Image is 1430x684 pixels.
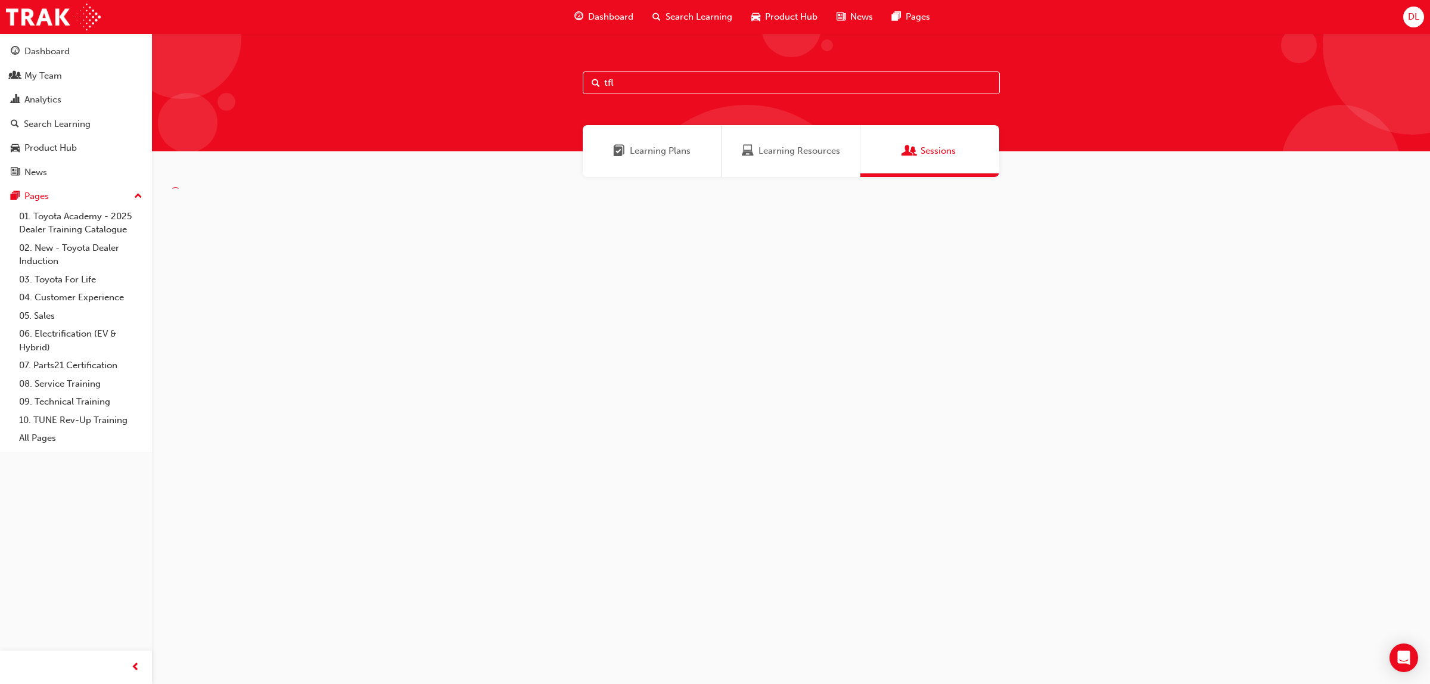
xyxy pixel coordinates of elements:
[1403,7,1424,27] button: DL
[652,10,661,24] span: search-icon
[1389,643,1418,672] div: Open Intercom Messenger
[14,429,147,447] a: All Pages
[14,393,147,411] a: 09. Technical Training
[11,167,20,178] span: news-icon
[5,65,147,87] a: My Team
[24,189,49,203] div: Pages
[24,141,77,155] div: Product Hub
[565,5,643,29] a: guage-iconDashboard
[827,5,882,29] a: news-iconNews
[904,144,916,158] span: Sessions
[860,125,999,177] a: SessionsSessions
[24,117,91,131] div: Search Learning
[751,10,760,24] span: car-icon
[742,5,827,29] a: car-iconProduct Hub
[583,71,1000,94] input: Search...
[11,119,19,130] span: search-icon
[14,375,147,393] a: 08. Service Training
[588,10,633,24] span: Dashboard
[14,356,147,375] a: 07. Parts21 Certification
[24,166,47,179] div: News
[630,144,691,158] span: Learning Plans
[11,191,20,202] span: pages-icon
[613,144,625,158] span: Learning Plans
[5,161,147,184] a: News
[5,185,147,207] button: Pages
[850,10,873,24] span: News
[14,239,147,271] a: 02. New - Toyota Dealer Induction
[5,113,147,135] a: Search Learning
[14,288,147,307] a: 04. Customer Experience
[5,89,147,111] a: Analytics
[837,10,845,24] span: news-icon
[14,207,147,239] a: 01. Toyota Academy - 2025 Dealer Training Catalogue
[742,144,754,158] span: Learning Resources
[5,38,147,185] button: DashboardMy TeamAnalyticsSearch LearningProduct HubNews
[906,10,930,24] span: Pages
[14,271,147,289] a: 03. Toyota For Life
[592,76,600,90] span: Search
[1408,10,1419,24] span: DL
[722,125,860,177] a: Learning ResourcesLearning Resources
[14,411,147,430] a: 10. TUNE Rev-Up Training
[583,125,722,177] a: Learning PlansLearning Plans
[14,307,147,325] a: 05. Sales
[11,95,20,105] span: chart-icon
[758,144,840,158] span: Learning Resources
[5,137,147,159] a: Product Hub
[666,10,732,24] span: Search Learning
[24,45,70,58] div: Dashboard
[892,10,901,24] span: pages-icon
[921,144,956,158] span: Sessions
[24,93,61,107] div: Analytics
[11,143,20,154] span: car-icon
[882,5,940,29] a: pages-iconPages
[765,10,817,24] span: Product Hub
[6,4,101,30] img: Trak
[14,325,147,356] a: 06. Electrification (EV & Hybrid)
[11,46,20,57] span: guage-icon
[11,71,20,82] span: people-icon
[134,189,142,204] span: up-icon
[24,69,62,83] div: My Team
[131,660,140,675] span: prev-icon
[5,41,147,63] a: Dashboard
[574,10,583,24] span: guage-icon
[643,5,742,29] a: search-iconSearch Learning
